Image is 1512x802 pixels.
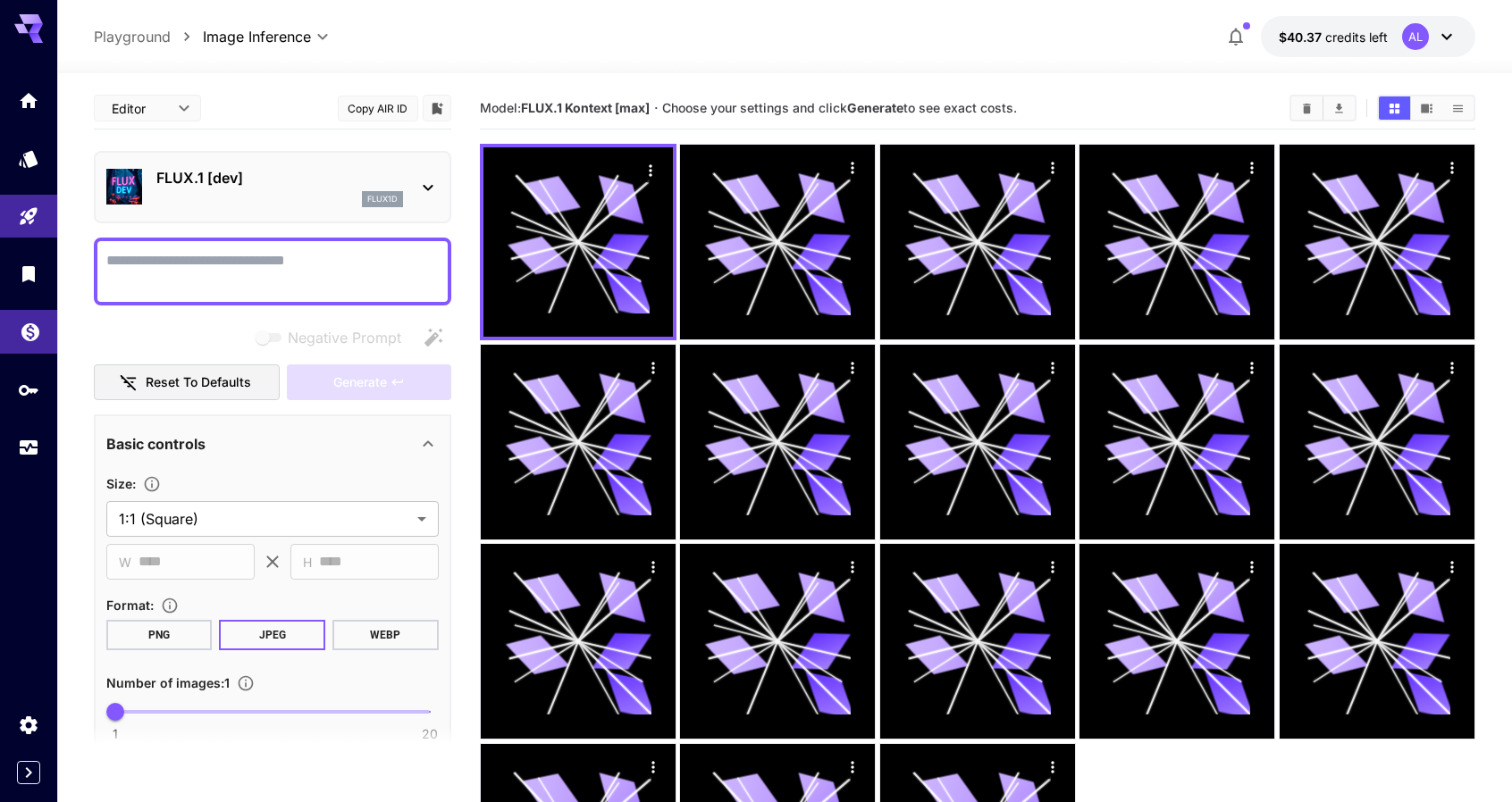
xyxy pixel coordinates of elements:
[136,475,168,493] button: Adjust the dimensions of the generated image by specifying its width and height in pixels, or sel...
[847,100,903,115] b: Generate
[840,753,867,780] div: Actions
[840,553,867,580] div: Actions
[1325,29,1388,45] span: credits left
[94,26,203,47] nav: breadcrumb
[1439,154,1466,180] div: Actions
[119,552,131,572] span: W
[1439,553,1466,580] div: Actions
[252,326,416,348] span: Negative prompts are not compatible with the selected model.
[17,761,40,784] button: Expand sidebar
[20,315,41,338] div: Wallet
[1039,753,1066,780] div: Actions
[1442,96,1474,120] button: Show media in list view
[106,422,439,465] div: Basic controls
[219,620,325,650] button: JPEG
[1039,354,1066,380] div: Actions
[1279,28,1388,46] div: $40.37122
[521,100,650,115] b: FLUX.1 Kontext [max]
[106,160,439,214] div: FLUX.1 [dev]flux1d
[18,84,39,106] div: Home
[106,433,206,455] p: Basic controls
[1291,96,1323,120] button: Clear All
[1239,354,1266,380] div: Actions
[156,167,403,188] p: FLUX.1 [dev]
[288,327,401,348] span: Negative Prompt
[1411,96,1442,120] button: Show media in video view
[18,379,39,401] div: API Keys
[338,96,418,121] button: Copy AIR ID
[94,26,171,47] a: Playground
[303,552,312,572] span: H
[1039,553,1066,580] div: Actions
[203,26,311,47] span: Image Inference
[1402,23,1429,50] div: AL
[367,193,398,205] p: flux1d
[1239,553,1266,580] div: Actions
[1377,95,1475,121] div: Show media in grid viewShow media in video viewShow media in list view
[1279,29,1325,45] span: $40.37
[18,714,39,736] div: Settings
[1039,154,1066,180] div: Actions
[332,620,439,650] button: WEBP
[654,97,659,119] p: ·
[119,508,410,530] span: 1:1 (Square)
[106,675,230,690] span: Number of images : 1
[112,99,167,118] span: Editor
[18,199,39,221] div: Playground
[840,354,867,380] div: Actions
[1261,16,1475,57] button: $40.37122AL
[429,97,445,119] button: Add to library
[1439,354,1466,380] div: Actions
[1239,154,1266,180] div: Actions
[18,142,39,164] div: Models
[106,597,154,613] span: Format :
[18,263,39,285] div: Library
[1379,96,1410,120] button: Show media in grid view
[640,553,667,580] div: Actions
[662,100,1017,115] span: Choose your settings and click to see exact costs.
[480,100,650,115] span: Model:
[640,753,667,780] div: Actions
[106,476,136,491] span: Size :
[840,154,867,180] div: Actions
[1289,95,1357,121] div: Clear AllDownload All
[18,437,39,459] div: Usage
[106,620,213,650] button: PNG
[640,354,667,380] div: Actions
[154,597,186,614] button: Choose the file format for the output image.
[1323,96,1355,120] button: Download All
[230,674,262,692] button: Specify how many images to generate in a single request. Each image generation will be charged se...
[637,156,664,183] div: Actions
